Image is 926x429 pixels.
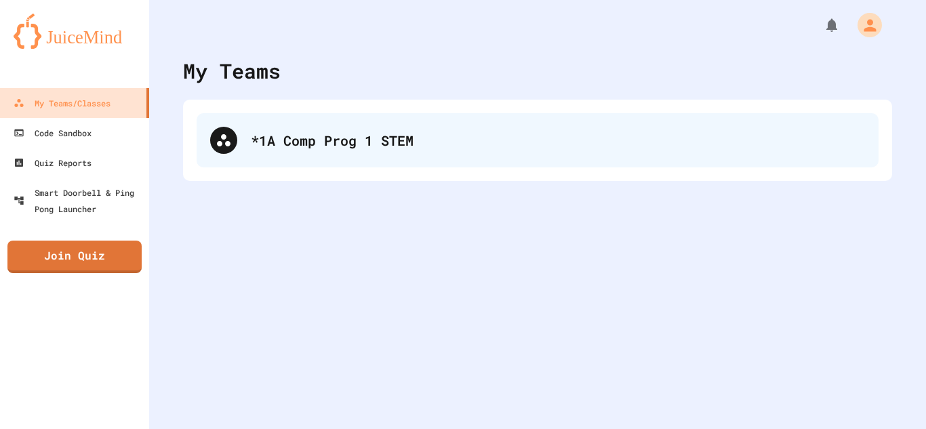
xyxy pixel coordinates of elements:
a: Join Quiz [7,241,142,273]
div: My Notifications [799,14,843,37]
div: Code Sandbox [14,125,92,141]
div: My Account [843,9,885,41]
div: Quiz Reports [14,155,92,171]
div: *1A Comp Prog 1 STEM [197,113,879,167]
img: logo-orange.svg [14,14,136,49]
div: My Teams/Classes [14,95,110,111]
div: *1A Comp Prog 1 STEM [251,130,865,150]
div: Smart Doorbell & Ping Pong Launcher [14,184,144,217]
div: My Teams [183,56,281,86]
